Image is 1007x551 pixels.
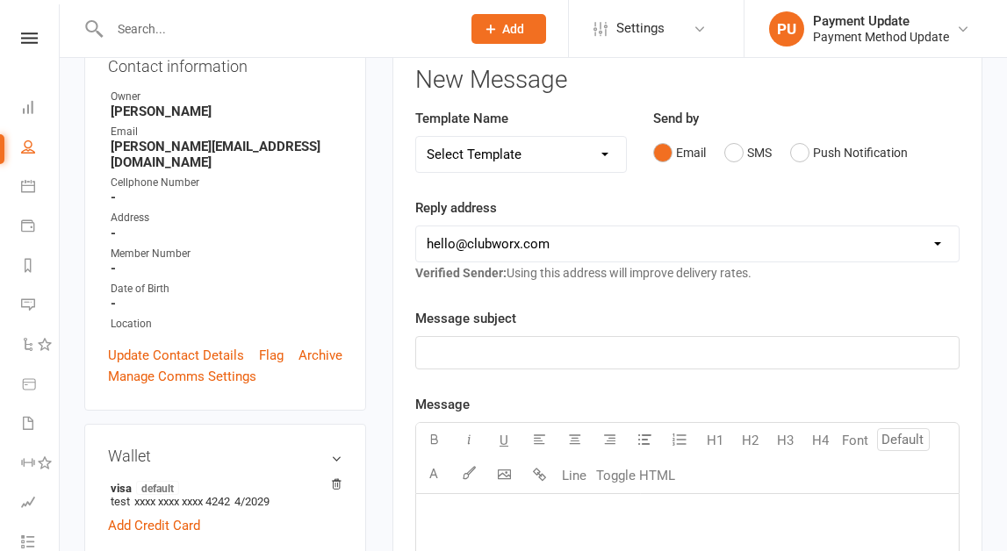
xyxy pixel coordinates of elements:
[108,515,200,536] a: Add Credit Card
[134,495,230,508] span: xxxx xxxx xxxx 4242
[471,14,546,44] button: Add
[21,247,61,287] a: Reports
[108,478,342,511] li: test
[21,208,61,247] a: Payments
[108,51,342,75] h3: Contact information
[653,108,699,129] label: Send by
[813,29,949,45] div: Payment Method Update
[697,423,732,458] button: H1
[259,345,284,366] a: Flag
[500,433,508,448] span: U
[111,281,342,297] div: Date of Birth
[21,129,61,168] a: People
[108,366,256,387] a: Manage Comms Settings
[111,316,342,333] div: Location
[111,246,342,262] div: Member Number
[111,261,342,276] strong: -
[111,175,342,191] div: Cellphone Number
[415,308,516,329] label: Message subject
[415,67,960,94] h3: New Message
[592,458,680,493] button: Toggle HTML
[767,423,802,458] button: H3
[802,423,838,458] button: H4
[616,9,665,48] span: Settings
[415,108,508,129] label: Template Name
[415,197,497,218] label: Reply address
[111,190,342,205] strong: -
[111,296,342,311] strong: -
[21,168,61,208] a: Calendar
[21,484,61,524] a: Assessments
[486,423,521,458] button: U
[111,481,334,495] strong: visa
[653,136,706,169] button: Email
[416,458,451,493] button: A
[415,266,507,280] strong: Verified Sender:
[111,104,342,119] strong: [PERSON_NAME]
[415,394,470,415] label: Message
[877,428,930,451] input: Default
[108,447,342,465] h3: Wallet
[502,22,524,36] span: Add
[724,136,772,169] button: SMS
[104,17,449,41] input: Search...
[111,124,342,140] div: Email
[111,139,342,170] strong: [PERSON_NAME][EMAIL_ADDRESS][DOMAIN_NAME]
[790,136,908,169] button: Push Notification
[234,495,270,508] span: 4/2029
[111,89,342,105] div: Owner
[557,458,592,493] button: Line
[299,345,342,366] a: Archive
[21,366,61,405] a: Product Sales
[732,423,767,458] button: H2
[111,210,342,226] div: Address
[415,266,752,280] span: Using this address will improve delivery rates.
[111,225,342,241] strong: -
[838,423,873,458] button: Font
[21,89,61,129] a: Dashboard
[769,11,804,47] div: PU
[813,13,949,29] div: Payment Update
[136,481,179,495] span: default
[108,345,244,366] a: Update Contact Details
